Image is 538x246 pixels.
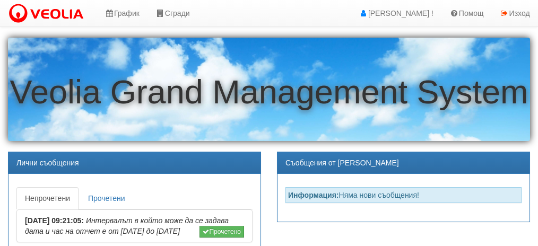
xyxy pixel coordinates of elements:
[285,187,522,203] div: Няма нови съобщения!
[8,152,261,174] div: Лични съобщения
[16,187,79,209] a: Непрочетени
[25,216,229,235] i: Интервалът в който може да се задава дата и час на отчет е от [DATE] до [DATE]
[277,152,530,174] div: Съобщения от [PERSON_NAME]
[199,226,244,238] button: Прочетено
[80,187,134,209] a: Прочетени
[8,3,89,25] img: VeoliaLogo.png
[8,74,530,110] h1: Veolia Grand Management System
[25,216,84,225] b: [DATE] 09:21:05:
[288,191,339,199] strong: Информация:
